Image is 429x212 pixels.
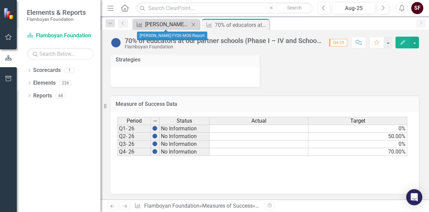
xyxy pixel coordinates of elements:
img: 8DAGhfEEPCf229AAAAAElFTkSuQmCC [152,118,158,124]
td: 0% [308,140,407,148]
div: 70% of educators at our partner schools (Phase I – IV and School Based Training) strongly agree t... [125,37,322,44]
input: Search Below... [27,48,94,60]
a: Scorecards [33,67,61,74]
div: [PERSON_NAME] FY26 MOS Report [145,20,189,29]
img: No Information [111,37,121,48]
td: No Information [160,148,209,156]
img: ClearPoint Strategy [3,7,15,19]
td: 50.00% [308,133,407,140]
input: Search ClearPoint... [136,2,313,14]
td: Q2- 26 [117,133,151,140]
a: Measures of Success [202,203,253,209]
td: No Information [160,125,209,133]
button: SF [411,2,423,14]
span: Target [350,118,365,124]
img: BgCOk07PiH71IgAAAABJRU5ErkJggg== [152,141,158,146]
div: 70% of educators at our partner schools (Phase I – IV and School Based Training) strongly agree t... [215,21,267,29]
td: Q3- 26 [117,140,151,148]
a: Elements [33,79,56,87]
img: BgCOk07PiH71IgAAAABJRU5ErkJggg== [152,149,158,154]
a: Reports [33,92,52,100]
span: Actual [251,118,266,124]
td: No Information [160,140,209,148]
div: 1 [64,68,75,73]
h3: Measure of Success Data [116,101,414,107]
div: 226 [59,80,72,86]
img: BgCOk07PiH71IgAAAABJRU5ErkJggg== [152,133,158,139]
img: BgCOk07PiH71IgAAAABJRU5ErkJggg== [152,126,158,131]
a: [PERSON_NAME] FY26 MOS Report [134,20,189,29]
td: No Information [160,133,209,140]
td: 70.00% [308,148,407,156]
button: Search [278,3,311,13]
td: 0% [308,125,407,133]
small: Flamboyan Foundation [27,16,86,22]
button: Aug-25 [332,2,375,14]
td: Q4- 26 [117,148,151,156]
a: Flamboyan Foundation [144,203,199,209]
a: Flamboyan Foundation [27,32,94,40]
div: Aug-25 [334,4,373,12]
span: Status [177,118,192,124]
span: Period [127,118,142,124]
span: Search [287,5,302,10]
div: [PERSON_NAME] FY26 MOS Report [137,32,207,40]
span: Elements & Reports [27,8,86,16]
div: » » [134,202,260,210]
div: Flamboyan Foundation [125,44,322,49]
td: Q1- 26 [117,125,151,133]
div: 68 [55,93,66,98]
div: Open Intercom Messenger [406,189,422,205]
h3: Strategies [116,57,255,63]
span: Q4-25 [329,39,347,46]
